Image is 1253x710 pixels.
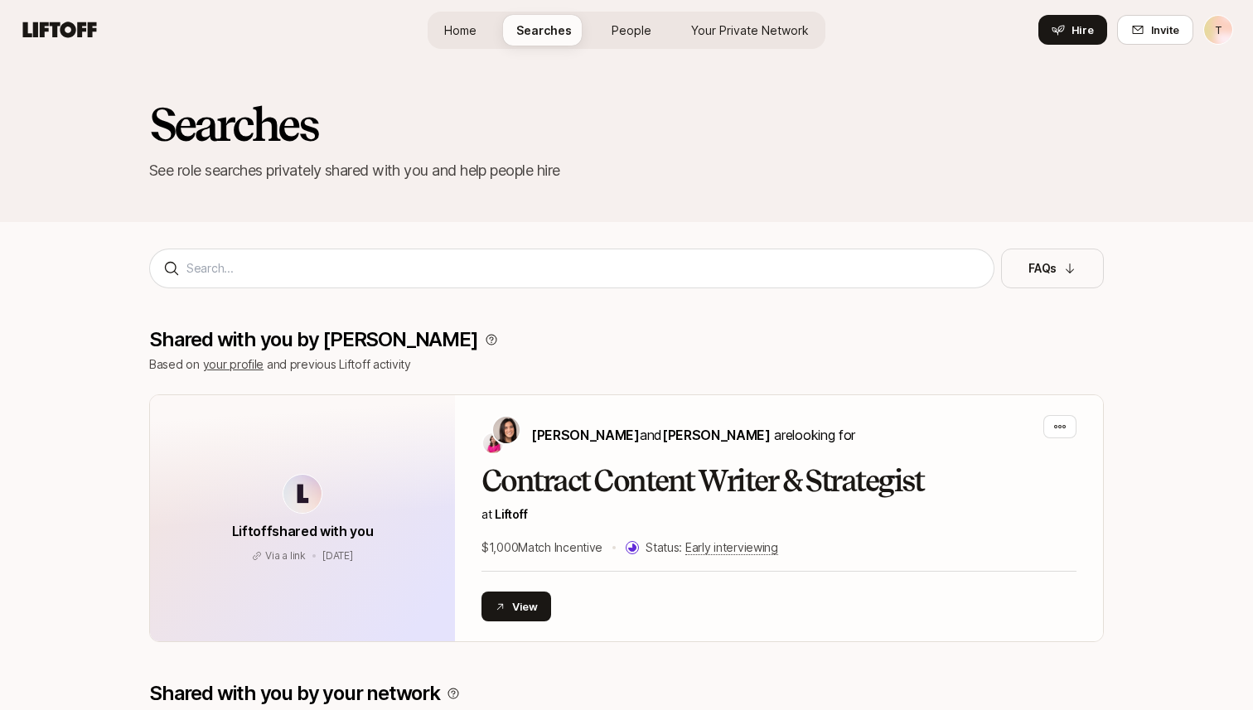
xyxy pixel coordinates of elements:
[516,22,572,39] span: Searches
[1001,249,1104,288] button: FAQs
[149,99,1104,149] h2: Searches
[149,159,1104,182] p: See role searches privately shared with you and help people hire
[322,549,353,562] span: September 16, 2025 9:21pm
[481,538,602,558] p: $1,000 Match Incentive
[149,355,1104,374] p: Based on and previous Liftoff activity
[1215,20,1222,40] p: T
[186,258,980,278] input: Search...
[495,507,527,521] span: Liftoff
[1151,22,1179,38] span: Invite
[203,357,264,371] a: your profile
[481,592,551,621] button: View
[598,15,665,46] a: People
[493,417,520,443] img: Eleanor Morgan
[431,15,490,46] a: Home
[612,22,651,39] span: People
[1203,15,1233,45] button: T
[232,523,374,539] span: Liftoff shared with you
[149,328,478,351] p: Shared with you by [PERSON_NAME]
[691,22,809,39] span: Your Private Network
[531,427,640,443] span: [PERSON_NAME]
[444,22,477,39] span: Home
[265,548,306,563] p: Via a link
[503,15,585,46] a: Searches
[678,15,822,46] a: Your Private Network
[1072,22,1094,38] span: Hire
[149,682,440,705] p: Shared with you by your network
[481,505,1076,524] p: at
[1117,15,1193,45] button: Invite
[640,427,771,443] span: and
[531,424,855,446] p: are looking for
[646,538,778,558] p: Status:
[483,433,503,453] img: Emma Frane
[662,427,771,443] span: [PERSON_NAME]
[283,475,322,513] img: avatar-url
[481,465,1076,498] h2: Contract Content Writer & Strategist
[685,540,778,555] span: Early interviewing
[1028,258,1057,278] p: FAQs
[1038,15,1107,45] button: Hire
